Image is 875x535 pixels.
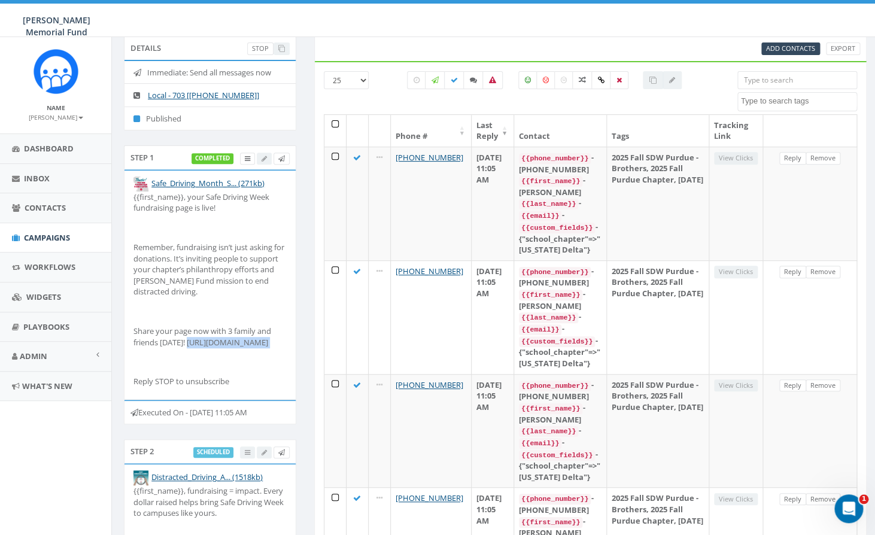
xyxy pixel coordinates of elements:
label: Negative [536,71,555,89]
i: Immediate: Send all messages now [133,69,147,77]
span: Send Test Message [278,154,285,163]
small: Name [47,104,65,112]
td: [DATE] 11:05 AM [472,374,514,488]
th: Tags [607,115,709,147]
p: Share your page now with 3 family and friends [DATE]! [URL][DOMAIN_NAME] [133,326,287,348]
label: scheduled [193,447,233,458]
p: {{first_name}}, fundraising = impact. Every dollar raised helps bring Safe Driving Week to campus... [133,485,287,519]
small: [PERSON_NAME] [29,113,83,121]
code: {{first_name}} [519,517,582,528]
div: Details [124,36,296,60]
div: - [519,437,601,449]
code: {{email}} [519,324,561,335]
td: 2025 Fall SDW Purdue - Brothers, 2025 Fall Purdue Chapter, [DATE] [607,374,709,488]
div: Step 1 [124,145,296,169]
a: Reply [779,379,806,392]
label: completed [192,153,233,164]
label: Link Clicked [591,71,611,89]
a: Add Contacts [761,42,820,55]
iframe: Intercom live chat [834,494,863,523]
span: Contacts [25,202,66,213]
label: Pending [407,71,426,89]
code: {{custom_fields}} [519,336,595,347]
span: Admin [20,351,47,361]
a: Reply [779,266,806,278]
a: [PHONE_NUMBER] [396,379,463,390]
th: Tracking Link [709,115,763,147]
label: Delivered [444,71,464,89]
p: Reply STOP to unsubscribe [133,376,287,387]
a: [PHONE_NUMBER] [396,266,463,276]
div: - [PHONE_NUMBER] [519,379,601,402]
p: {{first_name}}, your Safe Driving Week fundraising page is live! [133,191,287,214]
a: [PHONE_NUMBER] [396,152,463,163]
a: Export [826,42,860,55]
code: {{last_name}} [519,426,578,437]
label: Sending [425,71,445,89]
div: Executed On - [DATE] 11:05 AM [124,400,296,425]
span: Campaigns [24,232,70,243]
span: CSV files only [766,44,815,53]
a: Safe_Driving_Month_S... (271kb) [151,178,265,189]
div: - [519,323,601,335]
span: Workflows [25,262,75,272]
span: Send Test Message [278,448,285,457]
div: - [PHONE_NUMBER] [519,493,601,515]
label: Removed [610,71,628,89]
i: Published [133,115,146,123]
td: 2025 Fall SDW Purdue - Brothers, 2025 Fall Purdue Chapter, [DATE] [607,147,709,260]
code: {{last_name}} [519,312,578,323]
td: [DATE] 11:05 AM [472,260,514,374]
a: Reply [779,152,806,165]
input: Type to search [737,71,857,89]
code: {{first_name}} [519,403,582,414]
a: Stop [247,42,274,55]
li: Published [124,107,296,130]
div: - {"school_chapter"=>"[US_STATE] Delta"} [519,449,601,483]
div: - {"school_chapter"=>"[US_STATE] Delta"} [519,335,601,369]
span: Inbox [24,173,50,184]
td: 2025 Fall SDW Purdue - Brothers, 2025 Fall Purdue Chapter, [DATE] [607,260,709,374]
code: {{phone_number}} [519,267,591,278]
a: Remove [806,266,840,278]
span: What's New [22,381,72,391]
div: - [519,425,601,437]
div: - [PERSON_NAME] [519,175,601,197]
div: - [PERSON_NAME] [519,402,601,425]
div: - [519,209,601,221]
code: {{first_name}} [519,290,582,300]
a: Local - 703 [[PHONE_NUMBER]] [148,90,259,101]
code: {{first_name}} [519,176,582,187]
span: Widgets [26,291,61,302]
th: Last Reply: activate to sort column ascending [472,115,514,147]
div: - [PHONE_NUMBER] [519,152,601,175]
code: {{phone_number}} [519,153,591,164]
td: [DATE] 11:05 AM [472,147,514,260]
a: [PHONE_NUMBER] [396,493,463,503]
div: - {"school_chapter"=>"[US_STATE] Delta"} [519,221,601,256]
label: Bounced [482,71,503,89]
span: View Campaign Delivery Statistics [245,154,250,163]
code: {{phone_number}} [519,381,591,391]
code: {{email}} [519,211,561,221]
img: Rally_Corp_Icon.png [34,49,78,94]
span: [PERSON_NAME] Memorial Fund [23,14,90,38]
span: Dashboard [24,143,74,154]
textarea: Search [741,96,856,107]
a: Remove [806,152,840,165]
label: Neutral [554,71,573,89]
th: Contact [514,115,607,147]
div: Step 2 [124,439,296,463]
div: - [519,197,601,209]
label: Replied [463,71,484,89]
code: {{custom_fields}} [519,450,595,461]
label: Mixed [572,71,593,89]
code: {{last_name}} [519,199,578,209]
span: Add Contacts [766,44,815,53]
a: Reply [779,493,806,506]
span: 1 [859,494,868,504]
code: {{custom_fields}} [519,223,595,233]
code: {{email}} [519,438,561,449]
a: Remove [806,379,840,392]
li: Immediate: Send all messages now [124,61,296,84]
